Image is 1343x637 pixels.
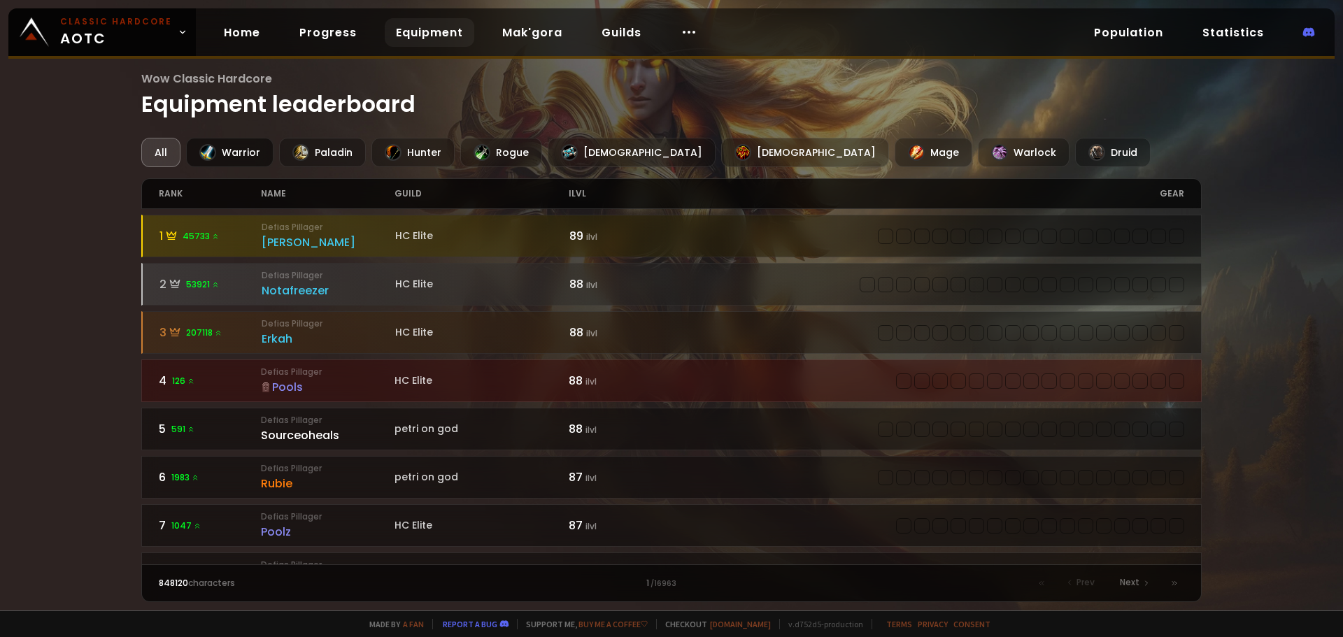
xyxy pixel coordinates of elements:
span: 848120 [159,577,188,589]
div: Mage [895,138,972,167]
a: 5591 Defias PillagerSourceohealspetri on god88 ilvlitem-22514item-21712item-22515item-4336item-22... [141,408,1202,450]
div: Rubie [261,475,395,492]
small: Defias Pillager [262,317,395,330]
div: HC Elite [395,229,569,243]
div: 88 [569,324,672,341]
span: Support me, [517,619,648,629]
div: Hunter [371,138,455,167]
small: ilvl [585,424,597,436]
div: [PERSON_NAME] [262,234,395,251]
span: 1047 [171,520,201,532]
div: 3 [159,324,262,341]
div: characters [159,577,415,589]
a: Classic HardcoreAOTC [8,8,196,56]
small: ilvl [586,279,597,291]
div: Notafreezer [262,282,395,299]
a: Equipment [385,18,474,47]
div: name [261,179,395,208]
small: Classic Hardcore [60,15,172,28]
span: Made by [361,619,424,629]
a: Terms [886,619,912,629]
span: Wow Classic Hardcore [141,70,1202,87]
div: HC Elite [395,373,569,388]
a: 61983 Defias PillagerRubiepetri on god87 ilvlitem-22490item-21712item-22491item-22488item-22494it... [141,456,1202,499]
div: 88 [569,275,672,293]
small: ilvl [586,327,597,339]
small: / 16963 [651,578,676,589]
a: Privacy [918,619,948,629]
a: 3207118 Defias PillagerErkahHC Elite88 ilvlitem-22498item-23057item-22983item-17723item-22496item... [141,311,1202,354]
div: rank [159,179,262,208]
h1: Equipment leaderboard [141,70,1202,121]
div: gear [671,179,1184,208]
a: Consent [953,619,990,629]
a: Home [213,18,271,47]
div: 87 [569,468,671,486]
a: Report a bug [443,619,497,629]
div: 88 [569,420,671,438]
a: Buy me a coffee [578,619,648,629]
a: 71047 Defias PillagerPoolzHC Elite87 ilvlitem-22506item-22943item-22507item-22504item-22510item-2... [141,504,1202,547]
div: 88 [569,372,671,389]
div: 7 [159,517,262,534]
small: Defias Pillager [261,510,395,523]
a: a fan [403,619,424,629]
div: 1 [159,227,262,245]
span: 126 [172,375,195,387]
div: 87 [569,517,671,534]
small: ilvl [585,520,597,532]
small: Defias Pillager [261,366,395,378]
small: Defias Pillager [262,269,395,282]
a: Guilds [590,18,653,47]
div: 89 [569,227,672,245]
a: 145733 Defias Pillager[PERSON_NAME]HC Elite89 ilvlitem-22498item-23057item-22499item-4335item-224... [141,215,1202,257]
div: 1 [415,577,928,589]
div: Paladin [279,138,366,167]
small: ilvl [586,231,597,243]
a: 253921 Defias PillagerNotafreezerHC Elite88 ilvlitem-22498item-23057item-22983item-2575item-22496... [141,263,1202,306]
div: ilvl [569,179,671,208]
div: HC Elite [395,277,569,292]
span: 45733 [183,230,220,243]
div: Warrior [186,138,273,167]
span: v. d752d5 - production [779,619,863,629]
div: [DEMOGRAPHIC_DATA] [721,138,889,167]
a: 85760 Defias PillagerHopemageHC Elite87 ilvlitem-22498item-21608item-22499item-6795item-22496item... [141,552,1202,595]
div: Druid [1075,138,1151,167]
div: petri on god [395,470,569,485]
small: ilvl [585,472,597,484]
small: Defias Pillager [261,462,395,475]
span: Prev [1076,576,1095,589]
span: 207118 [186,327,222,339]
div: Poolz [261,523,395,541]
small: Defias Pillager [261,559,395,571]
a: Statistics [1191,18,1275,47]
span: AOTC [60,15,172,49]
span: 591 [171,423,195,436]
a: Population [1083,18,1174,47]
div: 2 [159,275,262,293]
div: Erkah [262,330,395,348]
div: [DEMOGRAPHIC_DATA] [548,138,716,167]
a: Progress [288,18,368,47]
div: 6 [159,468,262,486]
small: Defias Pillager [261,414,395,427]
div: HC Elite [395,518,569,533]
span: 1983 [171,471,199,484]
small: Defias Pillager [262,221,395,234]
div: Sourceoheals [261,427,395,444]
div: guild [395,179,569,208]
span: 53921 [186,278,220,291]
a: Mak'gora [491,18,574,47]
div: petri on god [395,422,569,436]
div: HC Elite [395,325,569,340]
div: 5 [159,420,262,438]
a: [DOMAIN_NAME] [710,619,771,629]
div: Pools [261,378,395,396]
small: ilvl [585,375,597,387]
span: Checkout [656,619,771,629]
span: Next [1120,576,1139,589]
div: Warlock [978,138,1070,167]
a: 4126 Defias PillagerPoolsHC Elite88 ilvlitem-22506item-22943item-22507item-22504item-22510item-22... [141,359,1202,402]
div: All [141,138,180,167]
